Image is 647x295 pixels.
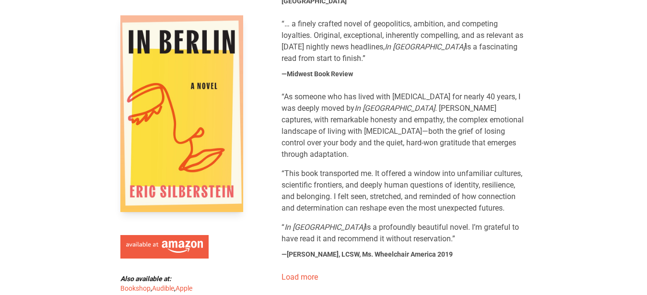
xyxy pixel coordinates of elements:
cite: —Midwest Book Review [282,69,353,79]
b: Also available at: [120,275,171,283]
a: Audible [152,284,174,292]
p: “ is a profoundly beautiful novel. I’m grateful to have read it and recommend it without reservat... [282,222,527,245]
i: In [GEOGRAPHIC_DATA] [354,104,435,113]
a: Available at Amazon [120,231,209,259]
i: In [GEOGRAPHIC_DATA] [284,223,365,232]
blockquote: “… a finely crafted novel of geopolitics, ambition, and competing loyalties. Original, exceptiona... [282,18,527,64]
p: “This book transported me. It offered a window into unfamiliar cultures, scientific frontiers, an... [282,168,527,214]
a: Load more [282,272,318,282]
i: In [GEOGRAPHIC_DATA] [385,42,465,51]
p: “As someone who has lived with [MEDICAL_DATA] for nearly 40 years, I was deeply moved by . [PERSO... [282,91,527,160]
img: Available at Amazon [126,241,203,253]
a: Bookshop [120,284,151,292]
img: Cover of In Berlin [120,15,243,212]
cite: —[PERSON_NAME], LCSW, Ms. Wheelchair America 2019 [282,249,453,259]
